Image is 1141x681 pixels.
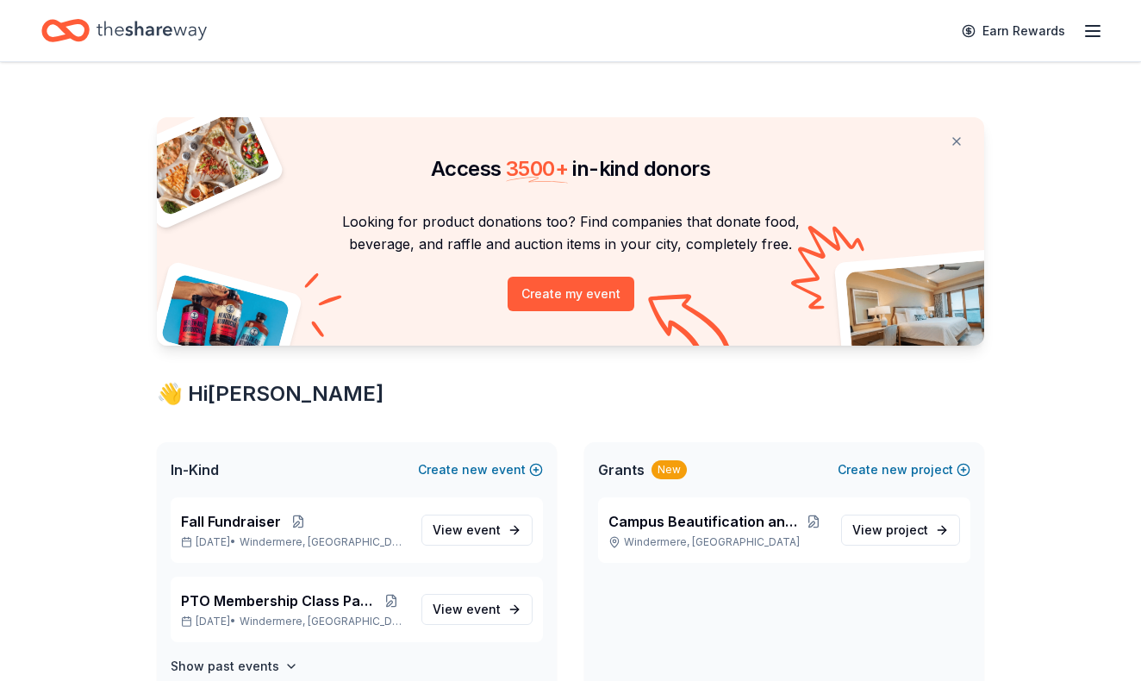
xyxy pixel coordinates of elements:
button: Createnewproject [838,459,970,480]
span: Fall Fundraiser [181,511,281,532]
span: Grants [598,459,645,480]
h4: Show past events [171,656,279,677]
span: In-Kind [171,459,219,480]
span: event [466,522,501,537]
div: New [652,460,687,479]
button: Create my event [508,277,634,311]
a: Earn Rewards [951,16,1076,47]
span: View [852,520,928,540]
div: 👋 Hi [PERSON_NAME] [157,380,984,408]
span: Access in-kind donors [431,156,710,181]
span: Windermere, [GEOGRAPHIC_DATA] [240,615,408,628]
button: Createnewevent [418,459,543,480]
button: Show past events [171,656,298,677]
span: new [882,459,907,480]
a: Home [41,10,207,51]
p: [DATE] • [181,535,408,549]
span: event [466,602,501,616]
span: 3500 + [506,156,568,181]
p: [DATE] • [181,615,408,628]
span: View [433,520,501,540]
a: View event [421,594,533,625]
span: PTO Membership Class Parties [181,590,376,611]
img: Pizza [138,107,272,217]
span: project [886,522,928,537]
p: Windermere, [GEOGRAPHIC_DATA] [608,535,827,549]
span: new [462,459,488,480]
a: View event [421,515,533,546]
span: Windermere, [GEOGRAPHIC_DATA] [240,535,408,549]
span: View [433,599,501,620]
a: View project [841,515,960,546]
span: Campus Beautification and Storage [608,511,800,532]
p: Looking for product donations too? Find companies that donate food, beverage, and raffle and auct... [178,210,963,256]
img: Curvy arrow [648,294,734,359]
